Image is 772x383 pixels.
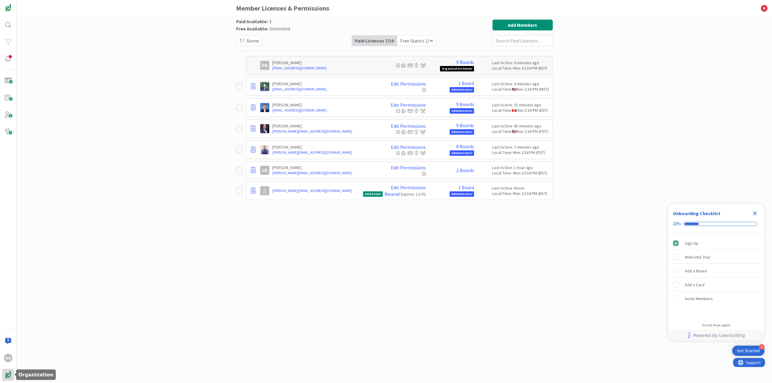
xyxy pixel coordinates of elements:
[693,332,745,339] span: Powered by UserGuiding
[4,371,12,379] img: avatar
[272,60,378,65] p: [PERSON_NAME]
[492,81,549,86] div: Last Active: 3 minutes ago
[391,81,426,86] a: Edit Permissions
[456,59,474,65] a: 9 Boards
[4,354,12,362] div: DG
[492,102,549,108] div: Last Active: 31 minutes ago
[450,108,474,114] span: Administrator
[458,80,474,86] a: 1 Board
[397,36,436,46] div: Free Guests 1 / ∞
[492,129,549,134] div: Local Time: Mon 2:34 PM (PDT)
[4,4,12,12] img: Visit kanbanzone.com
[272,165,378,170] p: [PERSON_NAME]
[401,191,426,197] div: Expires: 12/02
[260,166,269,175] div: LD
[272,65,378,71] a: [EMAIL_ADDRESS][DOMAIN_NAME]
[272,129,378,134] a: [PERSON_NAME][EMAIL_ADDRESS][DOMAIN_NAME]
[685,267,707,275] div: Add a Board
[685,295,713,302] div: Invite Members
[272,108,378,113] a: [EMAIL_ADDRESS][DOMAIN_NAME]
[492,60,549,65] div: Last Active: 6 minutes ago
[450,129,474,135] span: Administrator
[512,130,516,133] img: us.png
[450,150,474,156] span: Administrator
[260,145,269,154] img: JG
[702,323,730,328] div: Do not show again
[492,65,549,71] div: Local Time: Mon 10:34 PM (BST)
[492,108,549,113] div: Local Time: Mon 5:34 PM (EDT)
[492,86,549,92] div: Local Time: Mon 2:34 PM (MST)
[363,191,383,197] span: Invite Sent
[732,346,764,356] div: Open Get Started checklist, remaining modules: 4
[670,250,762,264] div: Welcome Tour is incomplete.
[384,191,400,197] a: Resend
[512,109,516,112] img: ca.png
[492,20,553,30] button: Add Members
[272,102,378,108] p: [PERSON_NAME]
[750,209,760,218] div: Close Checklist
[670,237,762,250] div: Sign Up is complete.
[668,204,764,341] div: Checklist Container
[269,26,290,32] span: Unlimited
[456,144,474,149] a: 8 Boards
[670,278,762,291] div: Add a Card is incomplete.
[456,102,474,107] a: 9 Boards
[492,35,553,46] input: Search Paid Licenses...
[247,37,259,44] span: Name
[391,165,426,170] a: Edit Permissions
[685,253,710,261] div: Welcome Tour
[352,36,397,46] div: Paid Licenses 7 / 10
[456,123,474,128] a: 9 Boards
[440,66,474,71] span: Organization Owner
[236,35,262,46] button: Name
[668,330,764,341] div: Footer
[673,210,720,217] div: Onboarding Checklist
[18,372,53,378] h5: Organization
[456,168,474,173] a: 2 Boards
[492,170,549,176] div: Local Time: Mon 10:34 PM (BST)
[391,102,426,108] a: Edit Permissions
[458,185,474,190] a: 1 Board
[260,82,269,91] img: CR
[272,144,378,150] p: [PERSON_NAME]
[492,144,549,150] div: Last Active: 7 minutes ago
[272,150,378,155] a: [PERSON_NAME][EMAIL_ADDRESS][DOMAIN_NAME]
[492,123,549,129] div: Last Active: 45 minutes ago
[269,18,271,24] span: 3
[272,81,378,86] p: [PERSON_NAME]
[685,281,704,288] div: Add a Card
[668,234,764,319] div: Checklist items
[260,124,269,133] img: JD
[759,344,764,350] div: 4
[13,1,27,8] span: Support
[737,348,760,354] div: Get Started
[671,330,761,341] a: Powered by UserGuiding
[492,185,549,191] div: Last Active: Never
[492,191,549,196] div: Local Time: Mon 10:34 PM (BST)
[685,240,698,247] div: Sign Up
[272,86,378,92] a: [EMAIL_ADDRESS][DOMAIN_NAME]
[272,170,378,176] a: [PERSON_NAME][EMAIL_ADDRESS][DOMAIN_NAME]
[512,88,516,91] img: us.png
[391,123,426,129] a: Edit Permissions
[260,61,269,70] div: DG
[673,221,681,227] div: 20%
[670,292,762,305] div: Invite Members is incomplete.
[260,103,269,112] img: DP
[492,150,549,155] div: Local Time: Mon 2:34 PM (PDT)
[450,191,474,197] span: Administrator
[673,221,760,227] div: Checklist progress: 20%
[272,123,378,129] p: [PERSON_NAME]
[391,185,426,190] a: Edit Permissions
[391,144,426,150] a: Edit Permissions
[492,165,549,170] div: Last Active: 1 hour ago
[236,26,268,32] span: Free Available:
[450,87,474,93] span: Administrator
[236,18,268,24] span: Paid Available:
[670,264,762,278] div: Add a Board is incomplete.
[272,188,360,193] a: [PERSON_NAME][EMAIL_ADDRESS][DOMAIN_NAME]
